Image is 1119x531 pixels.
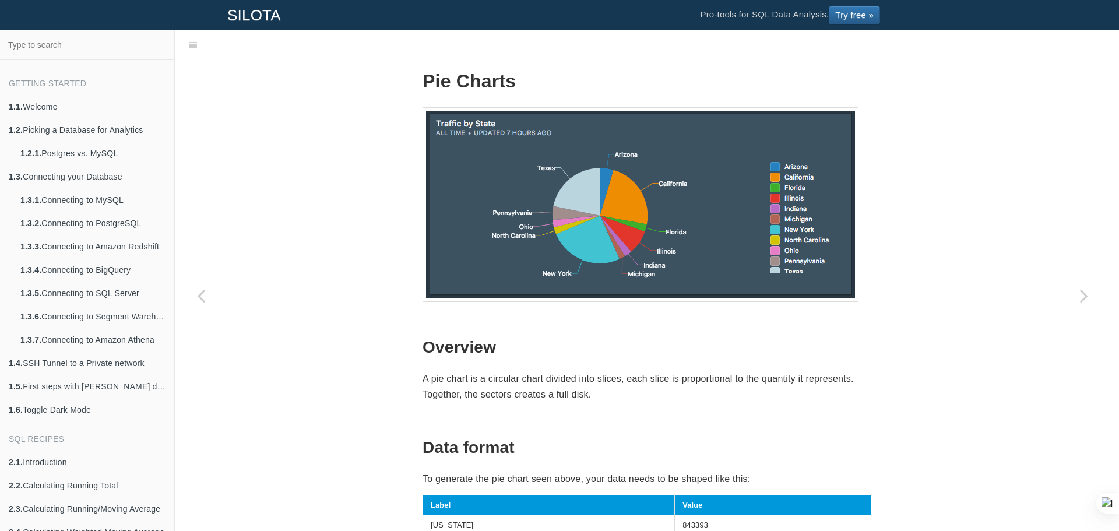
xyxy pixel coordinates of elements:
[12,142,174,165] a: 1.2.1.Postgres vs. MySQL
[20,195,41,205] b: 1.3.1.
[3,34,171,56] input: Type to search
[9,458,23,467] b: 2.1.
[20,289,41,298] b: 1.3.5.
[9,102,23,111] b: 1.1.
[9,125,23,135] b: 1.2.
[9,358,23,368] b: 1.4.
[9,405,23,414] b: 1.6.
[219,1,290,30] a: SILOTA
[20,265,41,275] b: 1.3.4.
[9,382,23,391] b: 1.5.
[9,172,23,181] b: 1.3.
[423,495,675,515] th: Label
[20,335,41,344] b: 1.3.7.
[12,328,174,351] a: 1.3.7.Connecting to Amazon Athena
[12,188,174,212] a: 1.3.1.Connecting to MySQL
[20,242,41,251] b: 1.3.3.
[12,258,174,282] a: 1.3.4.Connecting to BigQuery
[423,71,871,92] h1: Pie Charts
[423,439,871,457] h2: Data format
[9,504,23,514] b: 2.3.
[20,312,41,321] b: 1.3.6.
[423,339,871,357] h2: Overview
[688,1,892,30] li: Pro-tools for SQL Data Analysis.
[12,212,174,235] a: 1.3.2.Connecting to PostgreSQL
[12,305,174,328] a: 1.3.6.Connecting to Segment Warehouse
[20,149,41,158] b: 1.2.1.
[675,495,871,515] th: Value
[175,59,227,531] a: Previous page: Line, Bar & Area Charts
[20,219,41,228] b: 1.3.2.
[12,235,174,258] a: 1.3.3.Connecting to Amazon Redshift
[9,481,23,490] b: 2.2.
[12,282,174,305] a: 1.3.5.Connecting to SQL Server
[423,371,871,402] p: A pie chart is a circular chart divided into slices, each slice is proportional to the quantity i...
[829,6,880,24] a: Try free »
[423,471,871,487] p: To generate the pie chart seen above, your data needs to be shaped like this:
[1058,59,1110,531] a: Next page: Table Charts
